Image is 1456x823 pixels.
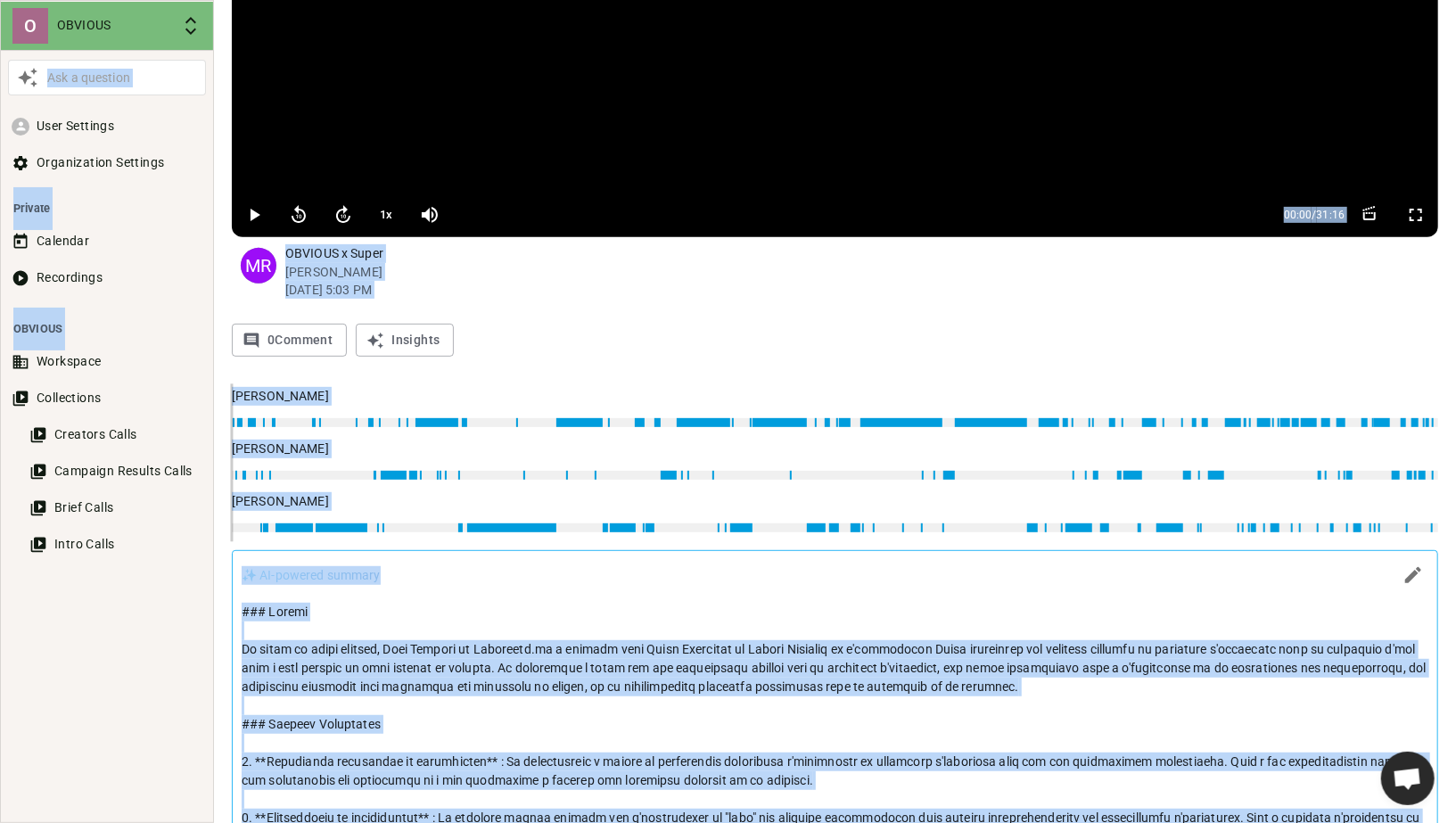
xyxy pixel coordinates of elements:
[8,345,206,378] button: Workspace
[1381,752,1435,805] div: Ouvrir le chat
[26,528,206,561] button: Intro Calls
[26,491,206,524] button: Brief Calls
[8,225,206,258] button: Calendar
[43,69,202,87] div: Ask a question
[242,566,381,585] p: ✨ AI-powered summary
[8,261,206,294] button: Recordings
[370,197,403,233] button: 1x
[12,8,48,44] div: O
[356,324,454,357] button: Insights
[285,263,1438,299] p: [PERSON_NAME] [DATE] 5:03 PM
[232,324,347,357] button: 0Comment
[8,146,206,179] button: Organization Settings
[26,418,206,451] button: Creators Calls
[26,455,206,488] button: Campaign Results Calls
[12,62,43,93] button: Awesile Icon
[1284,207,1345,223] span: 00:00 / 31:16
[57,16,173,35] p: OBVIOUS
[8,192,206,225] li: Private
[8,382,206,415] button: Collections
[8,110,206,143] button: User Settings
[285,244,1438,263] p: OBVIOUS x Super
[241,248,276,284] div: MR
[8,312,206,345] li: OBVIOUS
